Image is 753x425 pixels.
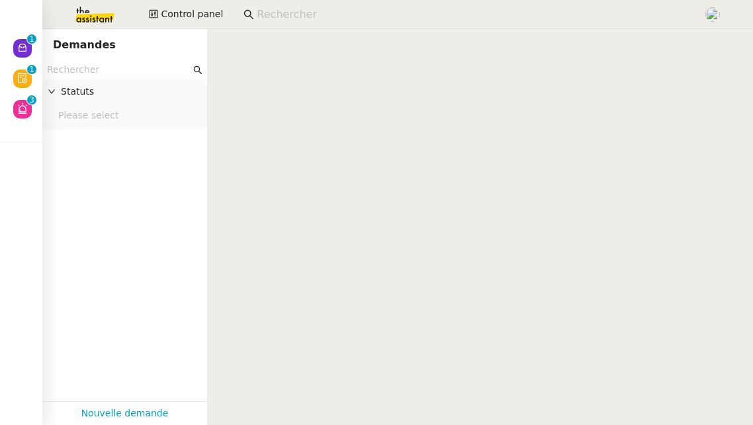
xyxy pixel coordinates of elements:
a: Nouvelle demande [81,406,169,421]
input: Rechercher [257,6,690,24]
nz-badge-sup: 3 [27,95,36,105]
nz-badge-sup: 1 [27,65,36,74]
span: Control panel [161,7,223,22]
p: 1 [29,34,34,46]
span: Statuts [61,84,202,99]
button: Control panel [141,5,231,24]
nz-page-header-title: Demandes [53,36,116,54]
input: Rechercher [47,62,191,77]
p: 3 [29,95,34,107]
div: Statuts [42,79,207,105]
p: 1 [29,65,34,77]
img: users%2FPPrFYTsEAUgQy5cK5MCpqKbOX8K2%2Favatar%2FCapture%20d%E2%80%99e%CC%81cran%202023-06-05%20a%... [705,7,720,22]
nz-badge-sup: 1 [27,34,36,44]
